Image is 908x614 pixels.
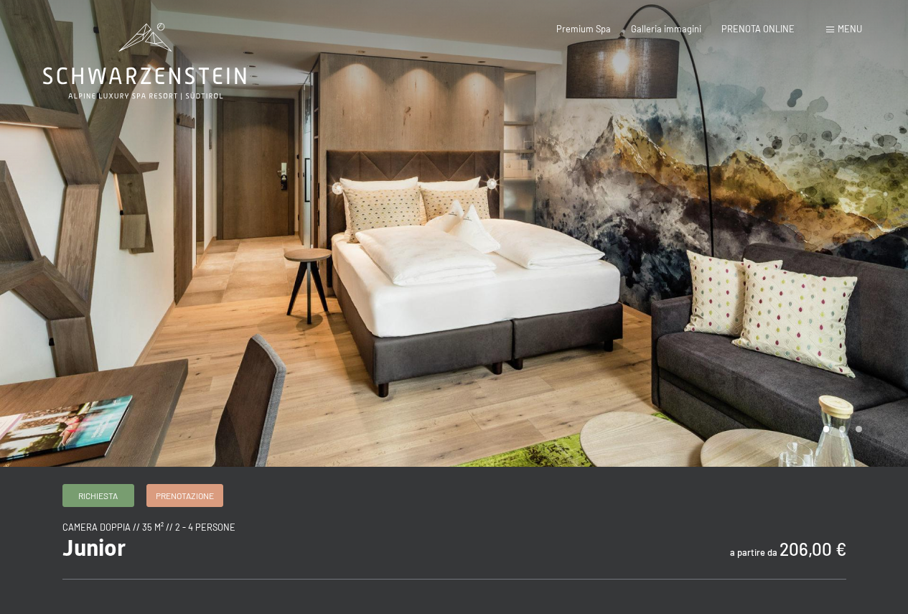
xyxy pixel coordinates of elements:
[631,23,701,34] a: Galleria immagini
[721,23,795,34] a: PRENOTA ONLINE
[156,490,214,502] span: Prenotazione
[147,485,223,506] a: Prenotazione
[730,546,777,558] span: a partire da
[62,521,235,533] span: camera doppia // 35 m² // 2 - 4 persone
[78,490,118,502] span: Richiesta
[556,23,611,34] a: Premium Spa
[838,23,862,34] span: Menu
[780,539,846,559] b: 206,00 €
[63,485,134,506] a: Richiesta
[62,534,126,562] span: Junior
